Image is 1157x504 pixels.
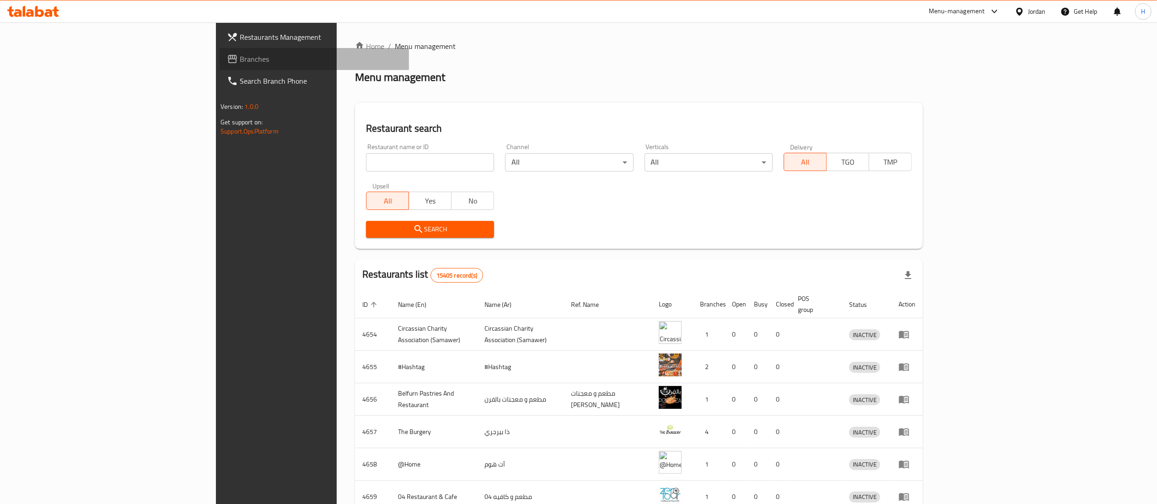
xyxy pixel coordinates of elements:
[849,492,880,503] div: INACTIVE
[220,26,409,48] a: Restaurants Management
[373,224,487,235] span: Search
[849,459,880,470] span: INACTIVE
[693,383,725,416] td: 1
[372,182,389,189] label: Upsell
[571,299,611,310] span: Ref. Name
[366,153,494,172] input: Search for restaurant name or ID..
[391,351,477,383] td: #Hashtag
[477,351,564,383] td: #Hashtag
[221,101,243,113] span: Version:
[849,330,880,340] span: INACTIVE
[826,153,869,171] button: TGO
[240,75,402,86] span: Search Branch Phone
[725,448,747,481] td: 0
[693,290,725,318] th: Branches
[747,290,769,318] th: Busy
[391,448,477,481] td: @Home
[659,418,682,441] img: The Burgery
[798,293,831,315] span: POS group
[366,192,409,210] button: All
[899,426,915,437] div: Menu
[240,32,402,43] span: Restaurants Management
[220,48,409,70] a: Branches
[891,290,923,318] th: Action
[413,194,448,208] span: Yes
[784,153,827,171] button: All
[366,221,494,238] button: Search
[769,351,791,383] td: 0
[725,290,747,318] th: Open
[651,290,693,318] th: Logo
[477,383,564,416] td: مطعم و معجنات بالفرن
[747,383,769,416] td: 0
[830,155,866,169] span: TGO
[391,416,477,448] td: The Burgery
[929,6,985,17] div: Menu-management
[221,116,263,128] span: Get support on:
[659,354,682,376] img: #Hashtag
[1028,6,1046,16] div: Jordan
[451,192,494,210] button: No
[849,427,880,438] span: INACTIVE
[849,329,880,340] div: INACTIVE
[431,268,483,283] div: Total records count
[790,144,813,150] label: Delivery
[788,155,823,169] span: All
[659,386,682,409] img: Belfurn Pastries And Restaurant
[693,448,725,481] td: 1
[477,318,564,351] td: ​Circassian ​Charity ​Association​ (Samawer)
[362,299,380,310] span: ID
[391,383,477,416] td: Belfurn Pastries And Restaurant
[769,383,791,416] td: 0
[899,491,915,502] div: Menu
[747,351,769,383] td: 0
[645,153,773,172] div: All
[398,299,438,310] span: Name (En)
[431,271,483,280] span: 15405 record(s)
[659,321,682,344] img: ​Circassian ​Charity ​Association​ (Samawer)
[370,194,405,208] span: All
[221,125,279,137] a: Support.OpsPlatform
[747,318,769,351] td: 0
[395,41,456,52] span: Menu management
[725,351,747,383] td: 0
[849,362,880,373] span: INACTIVE
[747,416,769,448] td: 0
[873,155,908,169] span: TMP
[849,299,879,310] span: Status
[484,299,523,310] span: Name (Ar)
[899,329,915,340] div: Menu
[849,492,880,502] span: INACTIVE
[899,459,915,470] div: Menu
[849,394,880,405] div: INACTIVE
[849,395,880,405] span: INACTIVE
[659,451,682,474] img: @Home
[747,448,769,481] td: 0
[725,416,747,448] td: 0
[899,394,915,405] div: Menu
[220,70,409,92] a: Search Branch Phone
[769,416,791,448] td: 0
[362,268,483,283] h2: Restaurants list
[366,122,912,135] h2: Restaurant search
[693,351,725,383] td: 2
[769,318,791,351] td: 0
[1141,6,1145,16] span: H
[240,54,402,64] span: Branches
[455,194,490,208] span: No
[899,361,915,372] div: Menu
[477,416,564,448] td: ذا بيرجري
[244,101,258,113] span: 1.0.0
[409,192,452,210] button: Yes
[769,290,791,318] th: Closed
[725,383,747,416] td: 0
[725,318,747,351] td: 0
[897,264,919,286] div: Export file
[869,153,912,171] button: TMP
[355,41,923,52] nav: breadcrumb
[693,416,725,448] td: 4
[505,153,633,172] div: All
